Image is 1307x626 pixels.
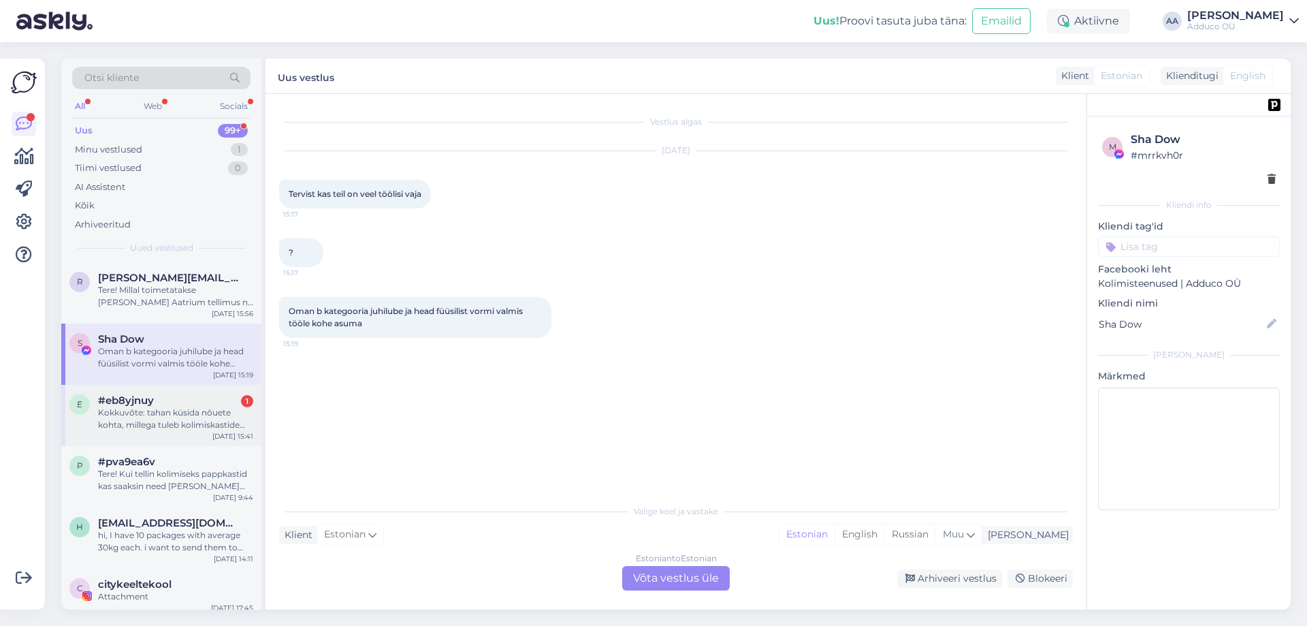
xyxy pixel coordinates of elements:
div: Tere! Kui tellin kolimiseks pappkastid kas saaksin need [PERSON_NAME] kiiresti Kunderi tänavale k... [98,468,253,492]
div: Oman b kategooria juhilube ja head füüsilist vormi valmis tööle kohe asuma [98,345,253,370]
div: Aktiivne [1047,9,1130,33]
div: Web [141,97,165,115]
div: Arhiveeri vestlus [897,569,1002,588]
img: Askly Logo [11,69,37,95]
span: #eb8yjnuy [98,394,154,407]
div: Võta vestlus üle [622,566,730,591]
div: [DATE] 15:41 [212,431,253,441]
div: Kõik [75,199,95,213]
div: [DATE] 14:11 [214,554,253,564]
div: [DATE] 15:56 [212,309,253,319]
div: Klient [279,528,312,542]
div: Blokeeri [1007,569,1073,588]
span: Muu [943,528,964,540]
div: Kokkuvõte: tahan küsida nõuete kohta, millega tuleb kolimiskastide pakkimisel ja teipimisel arves... [98,407,253,431]
p: Märkmed [1098,369,1280,384]
p: Kolimisteenused | Adduco OÜ [1098,277,1280,291]
div: [PERSON_NAME] [982,528,1069,542]
span: Oman b kategooria juhilube ja head füüsilist vormi valmis tööle kohe asuma [289,306,525,328]
p: Kliendi nimi [1098,296,1280,311]
div: hi, I have 10 packages with average 30kg each. i want to send them to [GEOGRAPHIC_DATA] from [GEO... [98,529,253,554]
span: Estonian [1101,69,1142,83]
span: English [1230,69,1265,83]
span: Otsi kliente [84,71,139,85]
div: AA [1163,12,1182,31]
p: Kliendi tag'id [1098,219,1280,234]
span: 15:17 [283,268,334,278]
div: Klienditugi [1161,69,1219,83]
span: #pva9ea6v [98,456,155,468]
div: 1 [241,395,253,407]
div: Tere! Millal toimetatakse [PERSON_NAME] Aatrium tellimus nr 1047596. [98,284,253,309]
img: pd [1268,99,1280,111]
span: m [1109,142,1116,152]
div: Attachment [98,591,253,603]
div: [PERSON_NAME] [1187,10,1284,21]
div: Arhiveeritud [75,218,131,232]
span: Uued vestlused [130,242,193,254]
p: Facebooki leht [1098,262,1280,277]
span: remmel.gerda@gmail.com [98,272,240,284]
span: ? [289,247,293,257]
div: Klient [1056,69,1089,83]
span: citykeeltekool [98,578,172,591]
div: Uus [75,124,93,138]
div: 1 [231,143,248,157]
div: Russian [884,525,935,545]
input: Lisa tag [1098,236,1280,257]
div: 99+ [218,124,248,138]
span: hermannsamimi@gmail.com [98,517,240,529]
span: 15:17 [283,209,334,219]
div: Sha Dow [1131,131,1276,148]
div: English [835,525,884,545]
span: Tervist kas teil on veel töölisi vaja [289,189,421,199]
div: Valige keel ja vastake [279,505,1073,518]
div: Estonian to Estonian [636,552,717,565]
span: r [77,277,83,287]
span: p [77,460,83,471]
div: 0 [228,161,248,175]
button: Emailid [972,8,1031,34]
span: Sha Dow [98,333,144,345]
input: Lisa nimi [1099,317,1264,332]
div: Vestlus algas [279,116,1073,128]
div: # mrrkvh0r [1131,148,1276,163]
div: [DATE] 17:45 [211,603,253,613]
div: Tiimi vestlused [75,161,142,175]
div: Minu vestlused [75,143,142,157]
div: Proovi tasuta juba täna: [813,13,967,29]
span: c [77,583,83,593]
span: h [76,522,83,532]
label: Uus vestlus [278,67,334,85]
span: e [77,399,82,409]
div: Adduco OÜ [1187,21,1284,32]
div: Estonian [779,525,835,545]
div: [PERSON_NAME] [1098,349,1280,361]
div: Kliendi info [1098,199,1280,211]
span: 15:19 [283,339,334,349]
span: S [78,338,82,348]
div: Socials [217,97,251,115]
div: AI Assistent [75,181,125,194]
div: All [72,97,88,115]
div: [DATE] 9:44 [213,492,253,503]
div: [DATE] 15:19 [213,370,253,380]
div: [DATE] [279,144,1073,157]
span: Estonian [324,527,366,542]
a: [PERSON_NAME]Adduco OÜ [1187,10,1299,32]
b: Uus! [813,14,839,27]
